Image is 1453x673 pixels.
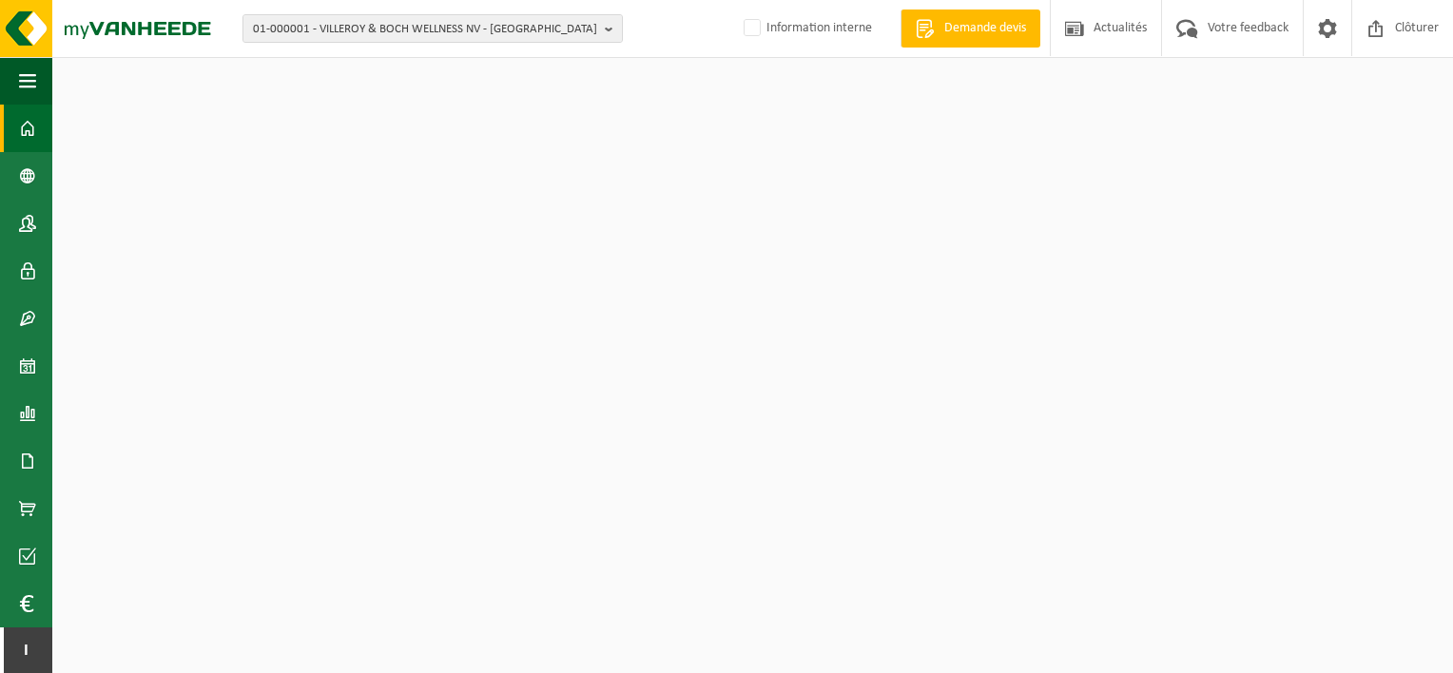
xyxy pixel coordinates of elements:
[253,15,597,44] span: 01-000001 - VILLEROY & BOCH WELLNESS NV - [GEOGRAPHIC_DATA]
[740,14,872,43] label: Information interne
[242,14,623,43] button: 01-000001 - VILLEROY & BOCH WELLNESS NV - [GEOGRAPHIC_DATA]
[901,10,1040,48] a: Demande devis
[940,19,1031,38] span: Demande devis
